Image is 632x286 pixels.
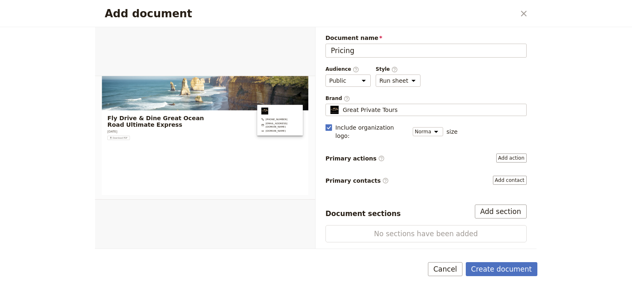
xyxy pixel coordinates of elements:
span: Primary actions [325,154,385,163]
button: Create document [466,262,537,276]
a: greatprivatetours.com.au [398,128,484,136]
span: Audience [325,66,371,73]
span: [EMAIL_ADDRESS][DOMAIN_NAME] [408,109,484,126]
span: No sections have been added [352,229,500,239]
button: Primary actions​ [496,153,527,163]
h2: Add document [105,7,515,20]
input: Document name [325,44,527,58]
span: Primary contacts [325,177,389,185]
button: ​Download PDF [30,143,83,153]
img: Profile [329,106,339,114]
select: Audience​ [325,74,371,87]
span: ​ [353,66,359,72]
span: size [446,128,458,136]
span: Document name [325,34,527,42]
span: ​ [344,95,350,101]
span: ​ [378,155,385,162]
span: Great Private Tours [343,106,397,114]
button: Primary contacts​ [493,176,527,185]
span: Include organization logo : [335,123,408,140]
span: ​ [382,177,389,184]
span: Brand [325,95,527,102]
span: [DATE] [30,128,53,138]
span: ​ [391,66,398,72]
span: Download PDF [42,145,78,151]
button: Add section [475,205,527,219]
button: Close dialog [517,7,531,21]
span: [PHONE_NUMBER] [408,100,460,108]
span: Style [376,66,421,73]
img: Great Private Tours logo [398,76,414,92]
a: +61 430 279 438 [398,100,484,108]
div: Document sections [325,209,401,219]
a: bookings@greatprivatetours.com.au [398,109,484,126]
span: [DOMAIN_NAME] [408,128,456,136]
select: size [413,127,443,136]
button: Cancel [428,262,462,276]
select: Style​ [376,74,421,87]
